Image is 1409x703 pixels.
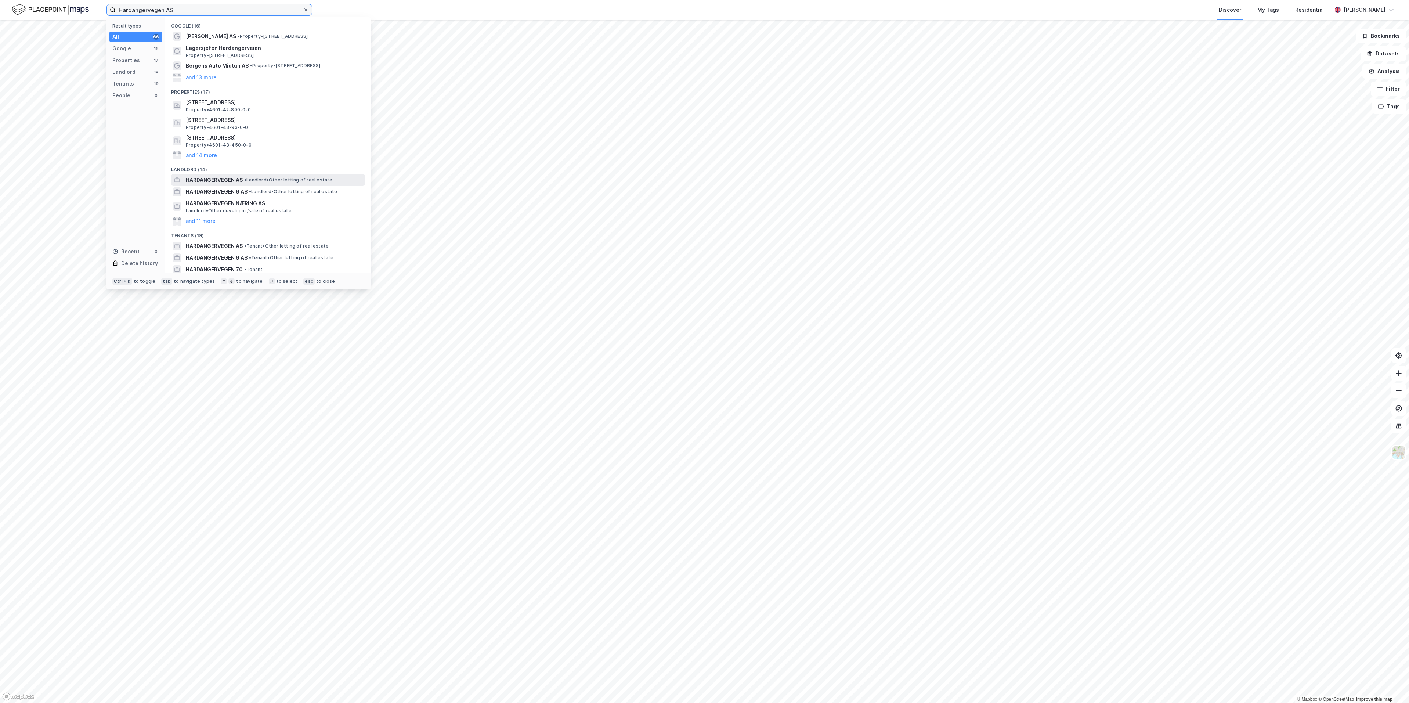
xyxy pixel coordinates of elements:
div: Properties (17) [165,83,371,97]
div: All [112,32,119,41]
button: Tags [1372,99,1406,114]
img: logo.f888ab2527a4732fd821a326f86c7f29.svg [12,3,89,16]
div: to close [316,278,335,284]
button: and 14 more [186,151,217,159]
div: to navigate types [174,278,215,284]
span: HARDANGERVEGEN 6 AS [186,187,248,196]
span: Property • [STREET_ADDRESS] [238,33,308,39]
span: • [244,267,246,272]
div: Landlord (14) [165,161,371,174]
span: HARDANGERVEGEN AS [186,176,243,184]
span: Property • 4601-43-93-0-0 [186,125,248,130]
span: Property • [STREET_ADDRESS] [186,53,254,58]
div: Ctrl + k [112,278,132,285]
span: [PERSON_NAME] AS [186,32,236,41]
a: Improve this map [1356,697,1392,702]
span: • [249,189,251,194]
div: 17 [153,57,159,63]
div: 16 [153,46,159,51]
div: 19 [153,81,159,87]
div: Google [112,44,131,53]
div: to toggle [134,278,156,284]
div: Tenants (19) [165,227,371,240]
span: [STREET_ADDRESS] [186,116,362,125]
div: to select [277,278,298,284]
span: • [244,177,246,183]
button: and 11 more [186,217,216,226]
span: [STREET_ADDRESS] [186,98,362,107]
div: [PERSON_NAME] [1344,6,1385,14]
input: Search by address, cadastre, landlords, tenants or people [116,4,303,15]
div: My Tags [1257,6,1279,14]
img: Z [1392,446,1406,459]
span: Landlord • Other developm./sale of real estate [186,208,292,214]
button: Filter [1371,82,1406,96]
button: Bookmarks [1356,29,1406,43]
a: Mapbox homepage [2,692,35,701]
span: • [250,63,252,68]
a: OpenStreetMap [1318,697,1354,702]
span: Property • 4601-42-890-0-0 [186,107,251,113]
span: Tenant • Other letting of real estate [249,255,333,261]
div: Google (16) [165,17,371,30]
span: HARDANGERVEGEN NÆRING AS [186,199,362,208]
span: Tenant • Other letting of real estate [244,243,329,249]
span: • [249,255,251,260]
iframe: Chat Widget [1372,668,1409,703]
span: Lagersjefen Hardangerveien [186,44,362,53]
span: • [244,243,246,249]
div: Recent [112,247,140,256]
span: Property • 4601-43-450-0-0 [186,142,252,148]
div: Tenants [112,79,134,88]
span: HARDANGERVEGEN 6 AS [186,253,248,262]
span: Landlord • Other letting of real estate [244,177,333,183]
div: Result types [112,23,162,29]
span: Landlord • Other letting of real estate [249,189,337,195]
div: 14 [153,69,159,75]
span: • [238,33,240,39]
div: Landlord [112,68,136,76]
span: Property • [STREET_ADDRESS] [250,63,320,69]
span: HARDANGERVEGEN AS [186,242,243,250]
div: 66 [153,34,159,40]
div: Properties [112,56,140,65]
span: [STREET_ADDRESS] [186,133,362,142]
div: tab [161,278,172,285]
div: Discover [1219,6,1241,14]
div: esc [303,278,315,285]
div: Residential [1295,6,1324,14]
div: to navigate [236,278,263,284]
div: 0 [153,93,159,98]
button: Datasets [1361,46,1406,61]
div: Delete history [121,259,158,268]
span: HARDANGERVEGEN 70 [186,265,243,274]
span: Bergens Auto Midtun AS [186,61,249,70]
span: Tenant [244,267,263,273]
div: 0 [153,249,159,255]
div: People [112,91,130,100]
button: Analysis [1362,64,1406,79]
a: Mapbox [1297,697,1317,702]
button: and 13 more [186,73,217,82]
